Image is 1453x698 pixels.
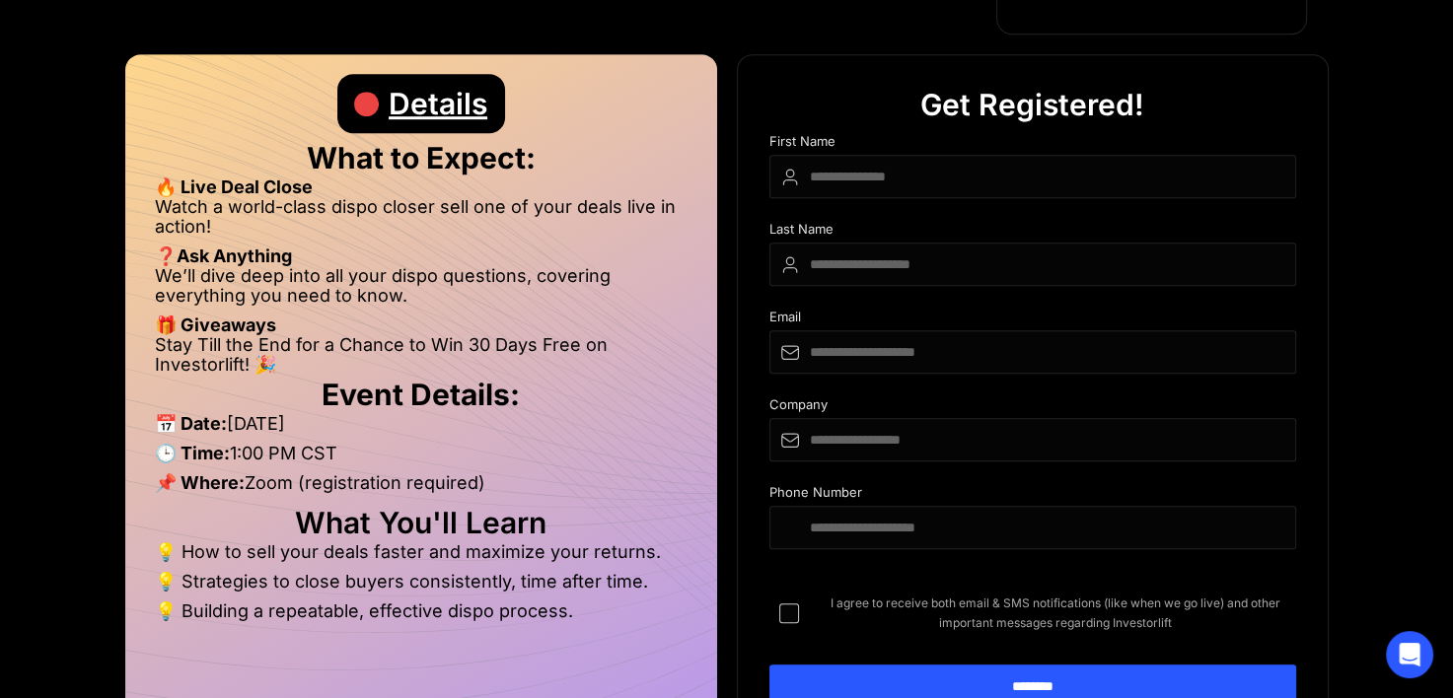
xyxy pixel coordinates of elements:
[155,197,688,246] li: Watch a world-class dispo closer sell one of your deals live in action!
[155,443,230,463] strong: 🕒 Time:
[815,593,1296,633] span: I agree to receive both email & SMS notifications (like when we go live) and other important mess...
[155,601,688,621] li: 💡 Building a repeatable, effective dispo process.
[769,310,1296,330] div: Email
[155,572,688,601] li: 💡 Strategies to close buyers consistently, time after time.
[155,245,292,266] strong: ❓Ask Anything
[155,444,688,473] li: 1:00 PM CST
[155,266,688,315] li: We’ll dive deep into all your dispo questions, covering everything you need to know.
[769,397,1296,418] div: Company
[307,140,536,175] strong: What to Expect:
[920,75,1144,134] div: Get Registered!
[155,473,688,503] li: Zoom (registration required)
[155,335,688,375] li: Stay Till the End for a Chance to Win 30 Days Free on Investorlift! 🎉
[389,74,487,133] div: Details
[769,222,1296,243] div: Last Name
[322,377,520,412] strong: Event Details:
[155,176,313,197] strong: 🔥 Live Deal Close
[155,542,688,572] li: 💡 How to sell your deals faster and maximize your returns.
[155,314,276,335] strong: 🎁 Giveaways
[1386,631,1433,678] div: Open Intercom Messenger
[155,472,245,493] strong: 📌 Where:
[155,413,227,434] strong: 📅 Date:
[769,134,1296,155] div: First Name
[155,513,688,532] h2: What You'll Learn
[155,414,688,444] li: [DATE]
[769,485,1296,506] div: Phone Number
